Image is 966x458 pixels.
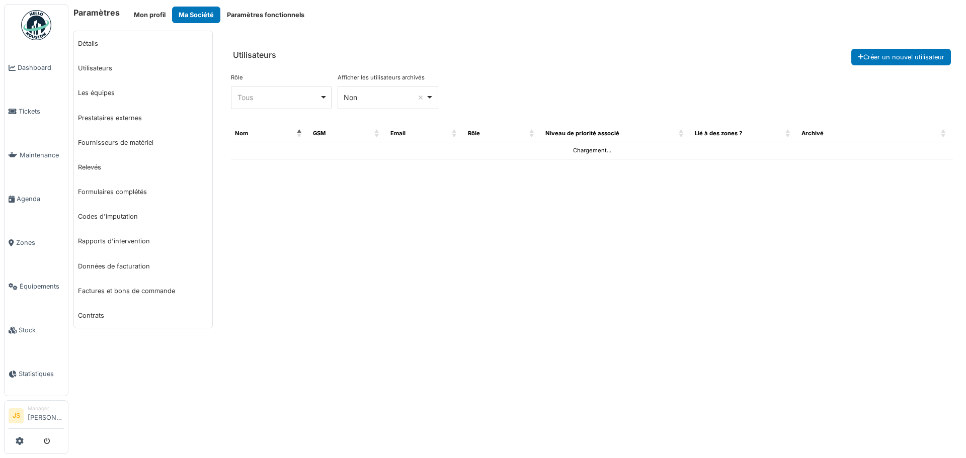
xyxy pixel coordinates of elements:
[237,92,319,103] div: Tous
[21,10,51,40] img: Badge_color-CXgf-gQk.svg
[172,7,220,23] button: Ma Société
[74,106,212,130] a: Prestataires externes
[5,46,68,89] a: Dashboard
[785,125,791,142] span: Lié à des zones ?: Activate to sort
[374,125,380,142] span: GSM: Activate to sort
[231,73,243,82] label: Rôle
[313,130,326,137] span: GSM
[74,56,212,80] a: Utilisateurs
[9,405,64,429] a: JS Manager[PERSON_NAME]
[5,264,68,308] a: Équipements
[390,130,406,137] span: Email
[74,179,212,204] a: Formulaires complétés
[17,194,64,204] span: Agenda
[18,63,64,72] span: Dashboard
[74,130,212,155] a: Fournisseurs de matériel
[19,369,64,379] span: Statistiques
[74,155,212,179] a: Relevés
[19,107,64,116] span: Tickets
[545,130,619,137] span: Niveau de priorité associé
[695,130,742,137] span: Lié à des zones ?
[74,254,212,279] a: Données de facturation
[28,405,64,412] div: Manager
[20,282,64,291] span: Équipements
[5,177,68,221] a: Agenda
[338,73,425,82] label: Afficher les utilisateurs archivés
[5,352,68,396] a: Statistiques
[74,279,212,303] a: Factures et bons de commande
[9,408,24,423] li: JS
[74,303,212,328] a: Contrats
[801,130,824,137] span: Archivé
[74,229,212,253] a: Rapports d'intervention
[529,125,535,142] span: Rôle: Activate to sort
[127,7,172,23] button: Mon profil
[468,130,480,137] span: Rôle
[5,133,68,177] a: Maintenance
[28,405,64,426] li: [PERSON_NAME]
[344,92,426,103] div: Non
[851,49,951,65] button: Créer un nouvel utilisateur
[233,50,276,60] h6: Utilisateurs
[19,325,64,335] span: Stock
[74,80,212,105] a: Les équipes
[941,125,947,142] span: : Activate to sort
[74,31,212,56] a: Détails
[452,125,458,142] span: Email: Activate to sort
[231,142,953,159] td: Chargement...
[74,204,212,229] a: Codes d'imputation
[416,93,426,103] button: Remove item: 'false'
[5,89,68,133] a: Tickets
[5,221,68,264] a: Zones
[16,238,64,247] span: Zones
[220,7,311,23] button: Paramètres fonctionnels
[5,308,68,352] a: Stock
[235,130,248,137] span: Nom
[297,125,303,142] span: Nom: Activate to invert sorting
[73,8,120,18] h6: Paramètres
[20,150,64,160] span: Maintenance
[679,125,685,142] span: Niveau de priorité associé : Activate to sort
